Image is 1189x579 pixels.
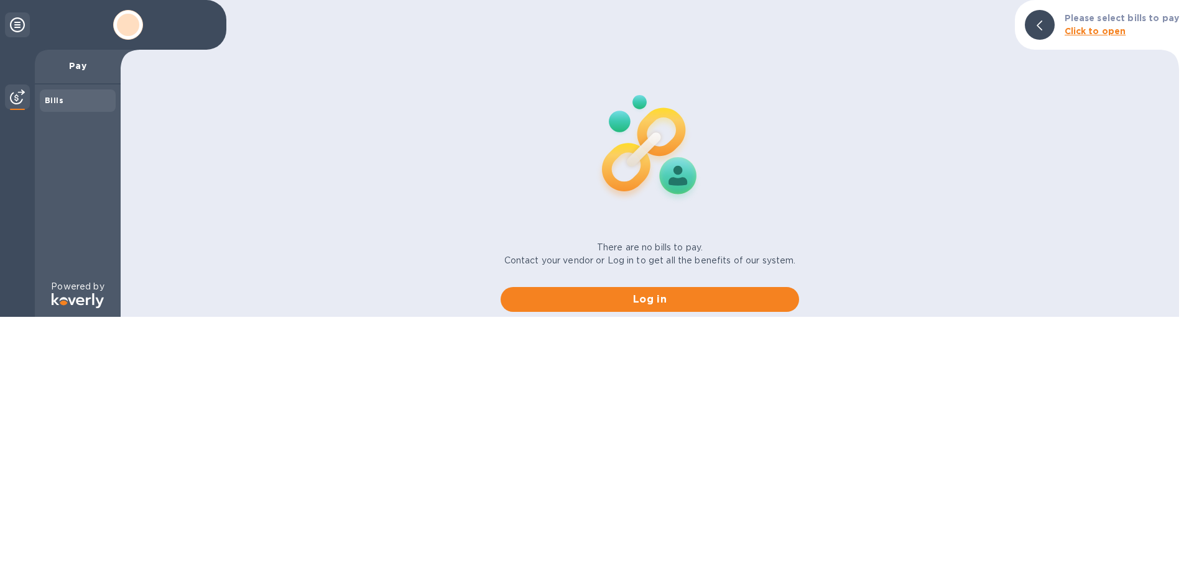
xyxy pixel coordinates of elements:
[501,287,799,312] button: Log in
[45,60,111,72] p: Pay
[504,241,796,267] p: There are no bills to pay. Contact your vendor or Log in to get all the benefits of our system.
[1065,13,1179,23] b: Please select bills to pay
[511,292,789,307] span: Log in
[51,280,104,293] p: Powered by
[1065,26,1126,36] b: Click to open
[45,96,63,105] b: Bills
[52,293,104,308] img: Logo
